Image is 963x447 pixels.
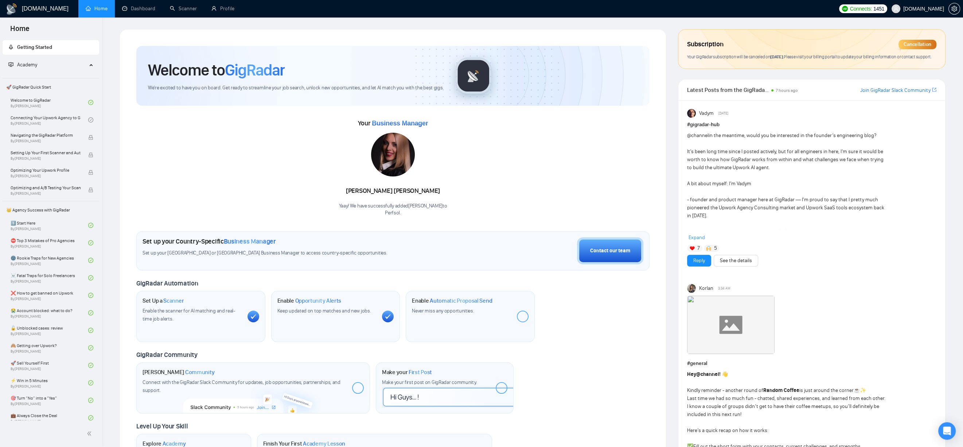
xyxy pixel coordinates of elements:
span: 👋 [722,371,728,377]
a: 🙈 Getting over Upwork?By[PERSON_NAME] [11,340,88,356]
span: Navigating the GigRadar Platform [11,132,81,139]
img: ❤️ [690,246,695,251]
span: check-circle [88,310,93,315]
span: check-circle [88,100,93,105]
img: 1687098702249-120.jpg [371,133,415,176]
span: Connects: [850,5,872,13]
span: Optimizing and A/B Testing Your Scanner for Better Results [11,184,81,191]
span: check-circle [88,240,93,245]
span: Community [185,369,215,376]
a: ⚡ Win in 5 MinutesBy[PERSON_NAME] [11,375,88,391]
img: 🙌 [706,246,711,251]
span: ☕ [854,387,860,393]
span: By [PERSON_NAME] [11,156,81,161]
span: setting [949,6,960,12]
span: check-circle [88,345,93,350]
span: 1451 [873,5,884,13]
div: [PERSON_NAME] [PERSON_NAME] [339,185,447,197]
a: ⛔ Top 3 Mistakes of Pro AgenciesBy[PERSON_NAME] [11,235,88,251]
span: lock [88,187,93,193]
li: Getting Started [3,40,99,55]
a: setting [948,6,960,12]
a: homeHome [86,5,108,12]
h1: Set Up a [143,297,184,304]
img: gigradar-logo.png [455,58,492,94]
span: @channel [696,371,719,377]
img: upwork-logo.png [842,6,848,12]
span: Your GigRadar subscription will be canceled Please visit your billing portal to update your billi... [687,54,931,59]
span: ✨ [860,387,866,393]
span: Business Manager [224,237,276,245]
span: Your [358,119,428,127]
span: Business Manager [372,120,428,127]
div: in the meantime, would you be interested in the founder’s engineering blog? It’s been long time s... [687,132,886,292]
strong: Random Coffee [763,387,799,393]
span: Academy [17,62,37,68]
span: 7 hours ago [776,88,798,93]
a: Welcome to GigRadarBy[PERSON_NAME] [11,94,88,110]
span: First Post [409,369,432,376]
a: 🎯 Turn “No” into a “Yes”By[PERSON_NAME] [11,392,88,408]
h1: Welcome to [148,60,285,80]
a: ☠️ Fatal Traps for Solo FreelancersBy[PERSON_NAME] [11,270,88,286]
span: Home [4,23,35,39]
a: 1️⃣ Start HereBy[PERSON_NAME] [11,217,88,233]
a: userProfile [211,5,234,12]
span: Optimizing Your Upwork Profile [11,167,81,174]
span: check-circle [88,275,93,280]
div: Open Intercom Messenger [938,422,956,440]
div: Yaay! We have successfully added [PERSON_NAME] to [339,203,447,217]
a: 🚀 Sell Yourself FirstBy[PERSON_NAME] [11,357,88,373]
span: lock [88,170,93,175]
span: Expand [689,234,705,241]
span: Opportunity Alerts [295,297,341,304]
a: ❌ How to get banned on UpworkBy[PERSON_NAME] [11,287,88,303]
span: check-circle [88,293,93,298]
button: See the details [714,255,758,267]
span: check-circle [88,380,93,385]
span: 7 [697,245,700,252]
span: Make your first post on GigRadar community. [382,379,477,385]
a: See the details [720,257,752,265]
img: Korlan [687,284,696,293]
span: @channel [687,132,709,139]
span: on [765,54,784,59]
span: GigRadar Automation [136,279,198,287]
span: Latest Posts from the GigRadar Community [687,85,769,94]
span: fund-projection-screen [8,62,13,67]
span: Korlan [699,284,713,292]
button: setting [948,3,960,15]
span: Automatic Proposal Send [430,297,492,304]
span: We're excited to have you on board. Get ready to streamline your job search, unlock new opportuni... [148,85,444,92]
h1: Enable [412,297,492,304]
a: Connecting Your Upwork Agency to GigRadarBy[PERSON_NAME] [11,112,88,128]
h1: # gigradar-hub [687,121,936,129]
span: Enable the scanner for AI matching and real-time job alerts. [143,308,235,322]
img: slackcommunity-bg.png [183,380,323,413]
img: F09LD3HAHMJ-Coffee%20chat%20round%202.gif [687,296,775,354]
span: Set up your [GEOGRAPHIC_DATA] or [GEOGRAPHIC_DATA] Business Manager to access country-specific op... [143,250,443,257]
span: lock [88,152,93,158]
span: Scanner [163,297,184,304]
span: check-circle [88,398,93,403]
span: Connect with the GigRadar Slack Community for updates, job opportunities, partnerships, and support. [143,379,340,393]
span: GigRadar Community [136,351,198,359]
h1: # general [687,359,936,368]
p: Perfsol . [339,210,447,217]
span: By [PERSON_NAME] [11,191,81,196]
span: Subscription [687,38,723,51]
h1: Make your [382,369,432,376]
a: searchScanner [170,5,197,12]
button: Contact our team [577,237,643,264]
span: By [PERSON_NAME] [11,139,81,143]
span: 5 [714,245,717,252]
a: 😭 Account blocked: what to do?By[PERSON_NAME] [11,305,88,321]
div: Contact our team [590,247,630,255]
span: check-circle [88,117,93,123]
h1: [PERSON_NAME] [143,369,215,376]
span: Academy [8,62,37,68]
span: rocket [8,44,13,50]
a: Join GigRadar Slack Community [860,86,931,94]
img: logo [6,3,17,15]
span: 👑 Agency Success with GigRadar [3,203,98,217]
